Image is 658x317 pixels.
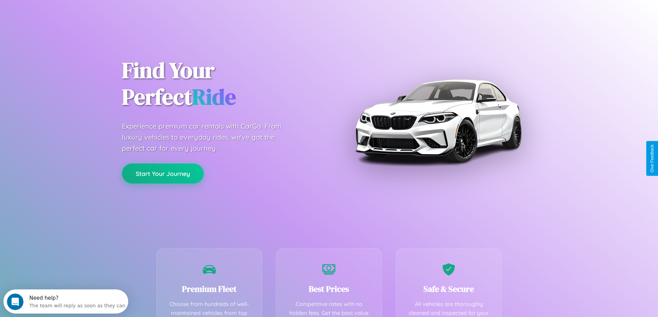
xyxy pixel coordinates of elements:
div: Give Feedback [650,145,655,172]
iframe: Intercom live chat discovery launcher [3,289,128,314]
div: The team will reply as soon as they can [26,11,122,19]
p: Experience premium car rentals with CarGo. From luxury vehicles to everyday rides, we've got the ... [122,121,295,154]
span: Ride [192,82,236,112]
h3: Best Prices [287,283,371,295]
h1: Find Your Perfect [122,57,319,110]
div: Open Intercom Messenger [3,3,128,22]
h3: Premium Fleet [167,283,252,295]
button: Start Your Journey [122,164,204,184]
div: Need help? [26,6,122,11]
iframe: Intercom live chat [7,294,23,310]
h3: Safe & Secure [407,283,491,295]
img: Premium BMW car rental vehicle [352,34,524,207]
